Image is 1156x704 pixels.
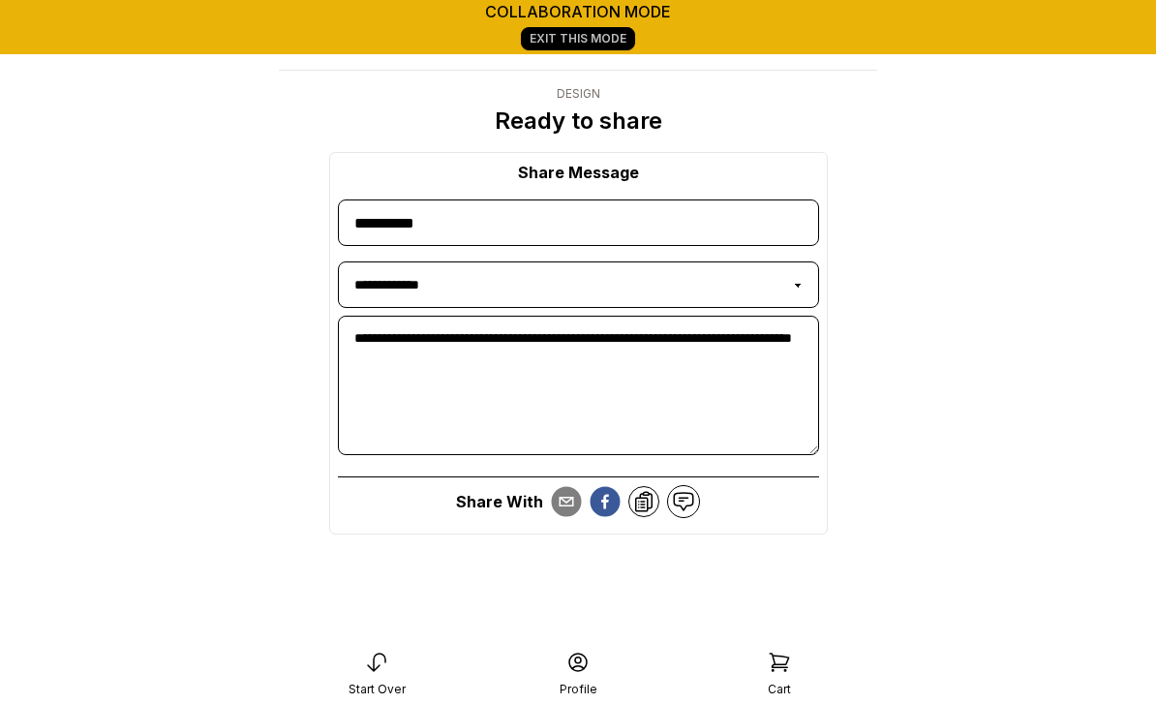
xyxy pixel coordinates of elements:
button: email [551,486,582,517]
a: Exit This Mode [521,27,635,50]
p: Ready to share [495,106,662,137]
button: facebook [590,486,621,517]
div: Cart [768,682,791,697]
div: Share Message [518,161,639,184]
div: Design [495,86,662,102]
div: Profile [560,682,597,697]
div: Start Over [349,682,406,697]
div: Share With [456,490,543,513]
